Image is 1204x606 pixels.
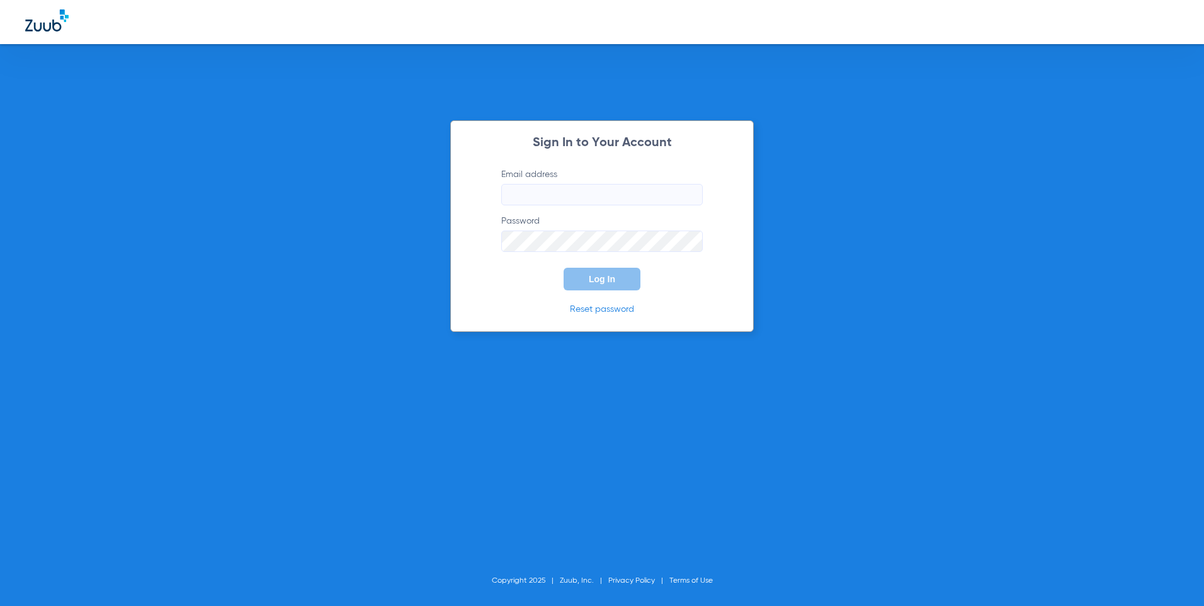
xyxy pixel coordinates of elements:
[501,184,703,205] input: Email address
[25,9,69,31] img: Zuub Logo
[501,215,703,252] label: Password
[669,577,713,585] a: Terms of Use
[492,575,560,587] li: Copyright 2025
[564,268,640,290] button: Log In
[501,231,703,252] input: Password
[482,137,722,149] h2: Sign In to Your Account
[608,577,655,585] a: Privacy Policy
[560,575,608,587] li: Zuub, Inc.
[501,168,703,205] label: Email address
[589,274,615,284] span: Log In
[570,305,634,314] a: Reset password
